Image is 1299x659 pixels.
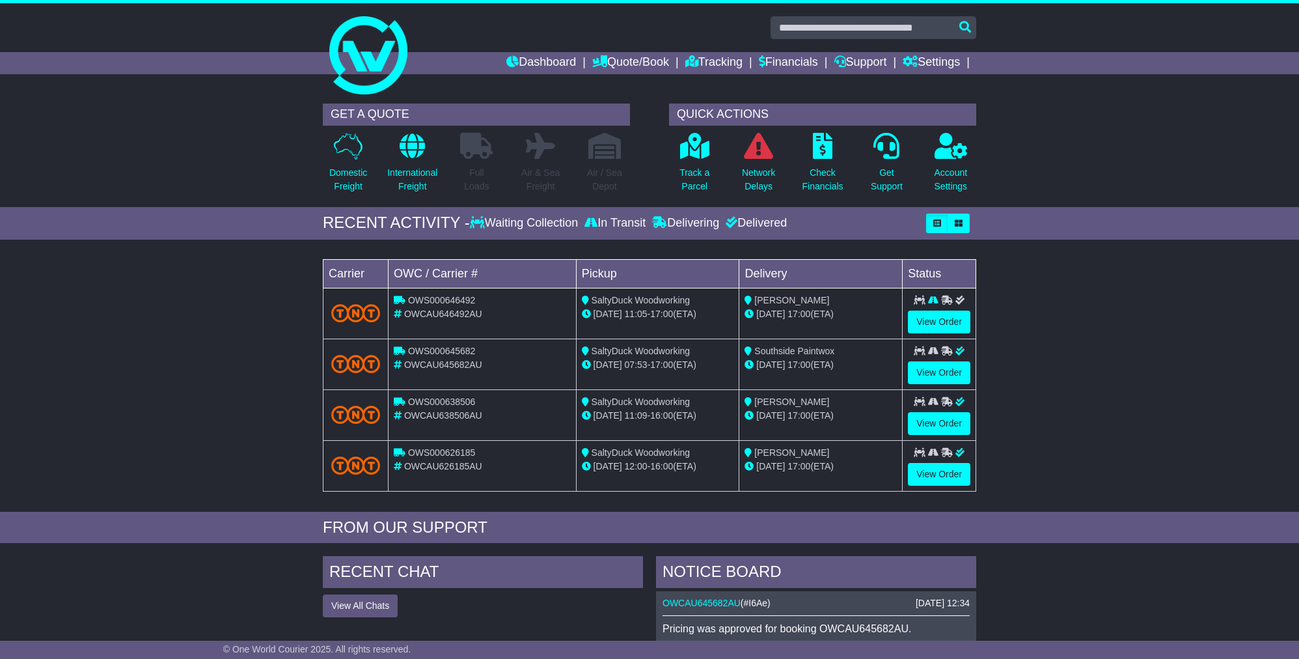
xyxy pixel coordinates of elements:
a: Settings [903,52,960,74]
a: View Order [908,361,970,384]
a: Track aParcel [679,132,710,201]
span: © One World Courier 2025. All rights reserved. [223,644,411,654]
div: (ETA) [745,358,897,372]
span: 17:00 [650,309,673,319]
span: [DATE] [594,309,622,319]
span: OWS000646492 [408,295,476,305]
p: Get Support [871,166,903,193]
span: #I6Ae [744,598,768,608]
td: Carrier [323,259,389,288]
span: OWS000626185 [408,447,476,458]
span: 16:00 [650,410,673,421]
span: [PERSON_NAME] [754,447,829,458]
span: 11:09 [625,410,648,421]
div: Delivering [649,216,722,231]
div: QUICK ACTIONS [669,104,976,126]
a: InternationalFreight [387,132,438,201]
a: AccountSettings [934,132,968,201]
a: View Order [908,463,970,486]
span: [DATE] [594,359,622,370]
span: OWS000638506 [408,397,476,407]
span: [DATE] [594,461,622,471]
td: Pickup [576,259,739,288]
span: 16:00 [650,461,673,471]
span: OWCAU626185AU [404,461,482,471]
a: Quote/Book [592,52,669,74]
span: OWCAU645682AU [404,359,482,370]
div: [DATE] 12:34 [916,598,970,609]
span: Southside Paintwox [754,346,834,356]
span: [DATE] [756,359,785,370]
div: Waiting Collection [470,216,581,231]
div: (ETA) [745,307,897,321]
div: (ETA) [745,409,897,423]
td: OWC / Carrier # [389,259,577,288]
p: Air / Sea Depot [587,166,622,193]
a: Dashboard [506,52,576,74]
span: [PERSON_NAME] [754,295,829,305]
a: Financials [759,52,818,74]
div: - (ETA) [582,409,734,423]
span: 17:00 [787,410,810,421]
p: Pricing was approved for booking OWCAU645682AU. [663,623,970,635]
img: TNT_Domestic.png [331,406,380,423]
p: Full Loads [460,166,493,193]
div: Delivered [722,216,787,231]
span: OWS000645682 [408,346,476,356]
img: TNT_Domestic.png [331,304,380,322]
span: 17:00 [787,359,810,370]
span: OWCAU646492AU [404,309,482,319]
span: SaltyDuck Woodworking [592,295,690,305]
div: (ETA) [745,460,897,473]
td: Delivery [739,259,903,288]
span: 17:00 [787,461,810,471]
span: [DATE] [594,410,622,421]
p: Check Financials [802,166,843,193]
span: SaltyDuck Woodworking [592,346,690,356]
span: 17:00 [787,309,810,319]
span: OWCAU638506AU [404,410,482,421]
p: Network Delays [742,166,775,193]
span: 12:00 [625,461,648,471]
img: TNT_Domestic.png [331,355,380,372]
span: SaltyDuck Woodworking [592,447,690,458]
p: International Freight [387,166,437,193]
p: Air & Sea Freight [521,166,560,193]
div: NOTICE BOARD [656,556,976,591]
div: - (ETA) [582,460,734,473]
div: GET A QUOTE [323,104,630,126]
a: DomesticFreight [329,132,368,201]
div: FROM OUR SUPPORT [323,518,976,537]
span: [DATE] [756,461,785,471]
a: OWCAU645682AU [663,598,741,608]
img: TNT_Domestic.png [331,456,380,474]
span: 17:00 [650,359,673,370]
p: Domestic Freight [329,166,367,193]
span: [DATE] [756,309,785,319]
p: Account Settings [935,166,968,193]
div: - (ETA) [582,307,734,321]
a: Tracking [685,52,743,74]
div: ( ) [663,598,970,609]
span: SaltyDuck Woodworking [592,397,690,407]
a: View Order [908,412,970,435]
div: In Transit [581,216,649,231]
div: - (ETA) [582,358,734,372]
a: CheckFinancials [802,132,844,201]
span: 07:53 [625,359,648,370]
button: View All Chats [323,595,398,617]
p: Track a Parcel [679,166,709,193]
a: View Order [908,311,970,333]
a: NetworkDelays [741,132,776,201]
div: RECENT CHAT [323,556,643,591]
span: [DATE] [756,410,785,421]
div: RECENT ACTIVITY - [323,214,470,232]
td: Status [903,259,976,288]
span: [PERSON_NAME] [754,397,829,407]
a: Support [834,52,887,74]
a: GetSupport [870,132,903,201]
span: 11:05 [625,309,648,319]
